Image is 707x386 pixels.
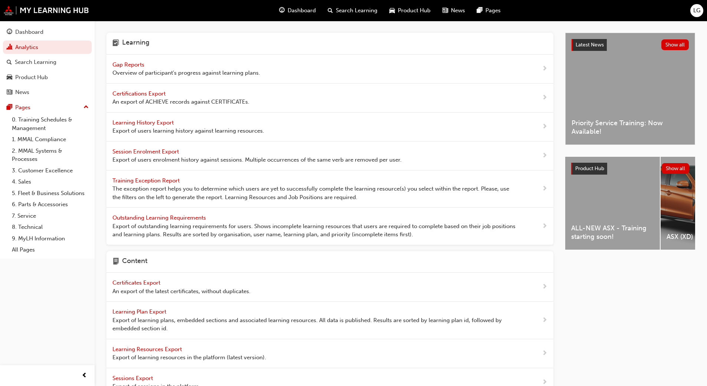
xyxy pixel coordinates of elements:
span: Export of learning plans, embedded sections and associated learning resources. All data is publis... [112,316,518,333]
span: LG [693,6,700,15]
div: Product Hub [15,73,48,82]
a: All Pages [9,244,92,256]
span: next-icon [542,122,547,132]
span: chart-icon [7,44,12,51]
div: Pages [15,103,30,112]
a: Latest NewsShow all [572,39,689,51]
span: Overview of participant's progress against learning plans. [112,69,260,77]
span: Dashboard [288,6,316,15]
a: Learning Resources Export Export of learning resources in the platform (latest version).next-icon [107,339,553,368]
span: guage-icon [279,6,285,15]
span: next-icon [542,64,547,74]
span: Certifications Export [112,90,167,97]
span: next-icon [542,316,547,325]
span: Sessions Export [112,375,154,382]
span: News [451,6,465,15]
a: guage-iconDashboard [273,3,322,18]
span: Outstanding Learning Requirements [112,214,207,221]
span: Product Hub [398,6,431,15]
img: mmal [4,6,89,15]
a: Certificates Export An export of the latest certificates, without duplicates.next-icon [107,273,553,302]
button: Show all [661,39,689,50]
a: search-iconSearch Learning [322,3,383,18]
span: ALL-NEW ASX - Training starting soon! [571,224,654,241]
a: 1. MMAL Compliance [9,134,92,145]
a: 2. MMAL Systems & Processes [9,145,92,165]
span: up-icon [84,103,89,112]
a: Certifications Export An export of ACHIEVE records against CERTIFICATEs.next-icon [107,84,553,113]
a: 3. Customer Excellence [9,165,92,176]
span: next-icon [542,93,547,103]
a: Gap Reports Overview of participant's progress against learning plans.next-icon [107,55,553,84]
a: Product HubShow all [571,163,689,175]
span: next-icon [542,349,547,358]
span: Priority Service Training: Now Available! [572,119,689,136]
h4: Learning [122,39,150,48]
span: Product Hub [575,165,604,172]
span: next-icon [542,282,547,292]
button: DashboardAnalyticsSearch LearningProduct HubNews [3,24,92,101]
div: Dashboard [15,28,43,36]
a: ALL-NEW ASX - Training starting soon! [565,157,660,250]
a: 7. Service [9,210,92,222]
h4: Content [122,257,147,267]
a: Analytics [3,40,92,54]
span: Session Enrolment Export [112,148,180,155]
button: LG [690,4,703,17]
a: Outstanding Learning Requirements Export of outstanding learning requirements for users. Shows in... [107,208,553,245]
span: pages-icon [7,104,12,111]
button: Show all [662,163,690,174]
span: Learning Plan Export [112,308,168,315]
a: Latest NewsShow allPriority Service Training: Now Available! [565,33,695,145]
span: Latest News [576,42,604,48]
span: car-icon [7,74,12,81]
span: news-icon [442,6,448,15]
span: next-icon [542,222,547,231]
span: next-icon [542,184,547,194]
a: Learning History Export Export of users learning history against learning resources.next-icon [107,113,553,142]
span: search-icon [7,59,12,66]
a: 5. Fleet & Business Solutions [9,188,92,199]
a: 8. Technical [9,221,92,233]
span: next-icon [542,151,547,160]
span: Pages [485,6,501,15]
a: Session Enrolment Export Export of users enrolment history against sessions. Multiple occurrences... [107,142,553,171]
span: An export of ACHIEVE records against CERTIFICATEs. [112,98,249,106]
span: learning-icon [112,39,119,48]
span: Export of outstanding learning requirements for users. Shows incomplete learning resources that u... [112,222,518,239]
span: Search Learning [336,6,377,15]
a: News [3,85,92,99]
span: Learning History Export [112,119,175,126]
a: 6. Parts & Accessories [9,199,92,210]
a: pages-iconPages [471,3,507,18]
div: Search Learning [15,58,56,67]
a: news-iconNews [436,3,471,18]
span: Gap Reports [112,61,146,68]
span: search-icon [328,6,333,15]
span: news-icon [7,89,12,96]
a: Dashboard [3,25,92,39]
span: Export of users learning history against learning resources. [112,127,264,135]
span: Training Exception Report [112,177,181,184]
span: The exception report helps you to determine which users are yet to successfully complete the lear... [112,185,518,201]
a: Search Learning [3,55,92,69]
span: Export of learning resources in the platform (latest version). [112,353,266,362]
button: Pages [3,101,92,114]
a: 0. Training Schedules & Management [9,114,92,134]
span: pages-icon [477,6,482,15]
span: page-icon [112,257,119,267]
span: Certificates Export [112,279,162,286]
a: Training Exception Report The exception report helps you to determine which users are yet to succ... [107,171,553,208]
div: News [15,88,29,97]
a: Product Hub [3,71,92,84]
span: prev-icon [82,371,87,380]
span: guage-icon [7,29,12,36]
span: Learning Resources Export [112,346,183,353]
a: car-iconProduct Hub [383,3,436,18]
a: Learning Plan Export Export of learning plans, embedded sections and associated learning resource... [107,302,553,339]
a: 4. Sales [9,176,92,188]
span: Export of users enrolment history against sessions. Multiple occurrences of the same verb are rem... [112,156,402,164]
span: An export of the latest certificates, without duplicates. [112,287,251,296]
